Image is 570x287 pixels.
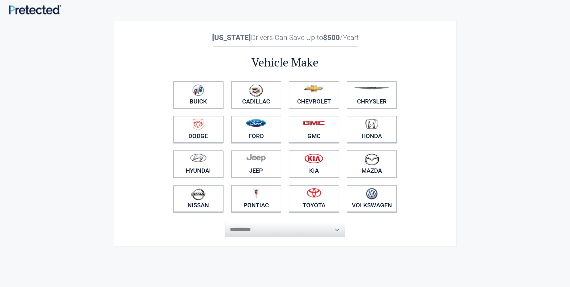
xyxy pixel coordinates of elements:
h2: Vehicle Make [169,55,401,70]
img: dodge [193,119,203,131]
a: Ford [231,116,282,143]
img: jeep [246,153,266,162]
h2: Drivers Can Save Up to /Year [169,33,401,42]
img: pontiac [253,188,259,199]
a: Chrysler [347,81,397,108]
a: Volkswagen [347,185,397,212]
a: Honda [347,116,397,143]
a: Kia [289,150,339,177]
img: nissan [191,188,206,200]
a: GMC [289,116,339,143]
a: Chevrolet [289,81,339,108]
img: buick [192,84,204,96]
img: ford [246,119,266,127]
a: Mazda [347,150,397,177]
img: hyundai [190,153,207,162]
img: kia [304,153,323,163]
a: Hyundai [173,150,224,177]
img: volkswagen [366,188,378,200]
a: Toyota [289,185,339,212]
a: Pontiac [231,185,282,212]
img: cadillac [249,84,263,97]
img: gmc [303,120,325,125]
b: $500 [323,33,340,42]
a: Jeep [231,150,282,177]
img: mazda [364,153,379,165]
b: [US_STATE] [212,33,251,42]
img: Main Logo [9,5,61,14]
img: honda [365,119,378,129]
a: Dodge [173,116,224,143]
img: chevrolet [304,85,324,92]
img: chrysler [353,87,390,90]
a: Buick [173,81,224,108]
a: Cadillac [231,81,282,108]
a: Nissan [173,185,224,212]
img: toyota [307,188,321,198]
